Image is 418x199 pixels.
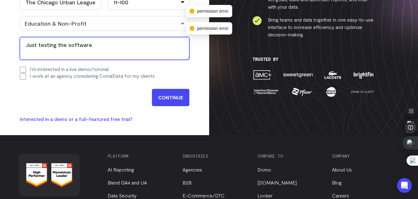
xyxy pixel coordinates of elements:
[332,154,396,159] h3: Company
[183,154,247,159] h3: Industries
[108,193,136,198] a: Data Security
[183,167,202,172] a: Agencies
[24,20,185,27] div: Education & Non-Profit
[108,180,147,185] a: Blend GA4 and UA
[183,180,192,185] a: B2B
[183,193,225,198] a: E-Commerce/DTC
[152,89,189,106] input: CONTINUE
[108,167,134,172] a: AI Reporting
[190,26,195,31] span: exclamation-circle
[410,157,416,164] img: one_i.png
[30,73,155,79] label: I work at an agency considering CorralData for my clients
[20,116,132,122] a: Interested in a demo or a full-featured free trial?
[197,26,228,31] span: permission error
[397,178,412,193] div: Open Intercom Messenger
[257,167,271,172] a: Domo
[332,180,342,185] a: Blog
[332,193,349,198] a: Careers
[30,66,109,72] label: I'm interested in a live demo/tutorial
[257,193,273,198] a: Looker
[252,16,375,38] li: Bring teams and data together in one easy-to-use interface to increase efficiency and optimize de...
[197,9,228,14] span: permission error
[252,57,375,62] h3: Trusted By
[190,9,195,14] span: exclamation-circle
[257,154,322,159] h3: Compare to
[257,180,297,185] a: [DOMAIN_NAME]
[108,154,172,159] h3: Platform
[332,167,352,172] a: About Us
